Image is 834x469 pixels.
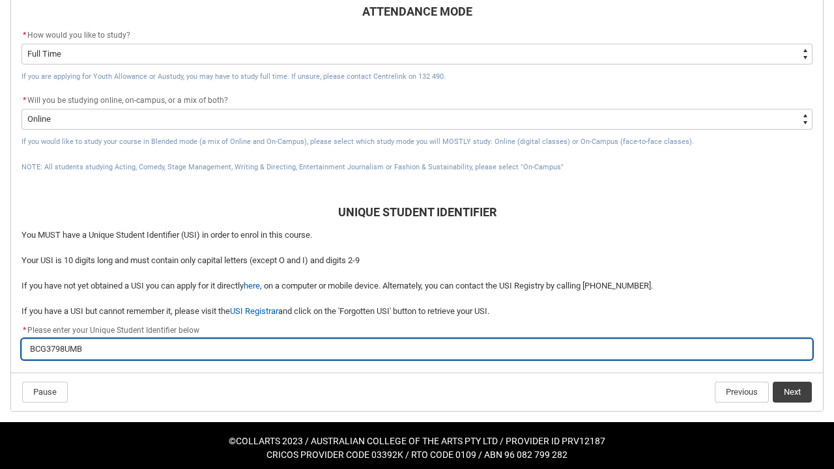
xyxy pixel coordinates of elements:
[22,229,812,242] p: You MUST have a Unique Student Identifier (USI) in order to enrol in this course.
[22,279,812,292] p: If you have not yet obtained a USI you can apply for it directly , on a computer or mobile device...
[22,163,564,171] span: NOTE: All students studying Acting, Comedy, Stage Management, Writing & Directing, Entertainment ...
[23,31,26,40] abbr: required
[23,326,26,335] abbr: required
[22,326,199,335] span: Please enter your Unique Student Identifier below
[27,31,130,40] span: How would you like to study?
[715,382,769,403] button: Previous
[22,382,68,403] button: Pause
[773,382,812,403] button: Next
[362,5,472,18] b: ATTENDANCE MODE
[27,96,228,105] span: Will you be studying online, on-campus, or a mix of both?
[22,305,812,318] p: If you have a USI but cannot remember it, please visit the and click on the 'Forgotten USI' butto...
[22,137,694,146] span: If you would like to study your course in Blended mode (a mix of Online and On-Campus), please se...
[230,306,278,316] a: USI Registrar
[22,72,446,81] span: If you are applying for Youth Allowance or Austudy, you may have to study full time. If unsure, p...
[338,205,496,219] b: UNIQUE STUDENT IDENTIFIER
[23,96,26,105] abbr: required
[22,254,812,267] p: Your USI is 10 digits long and must contain only capital letters (except O and I) and digits 2-9
[244,281,260,291] a: here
